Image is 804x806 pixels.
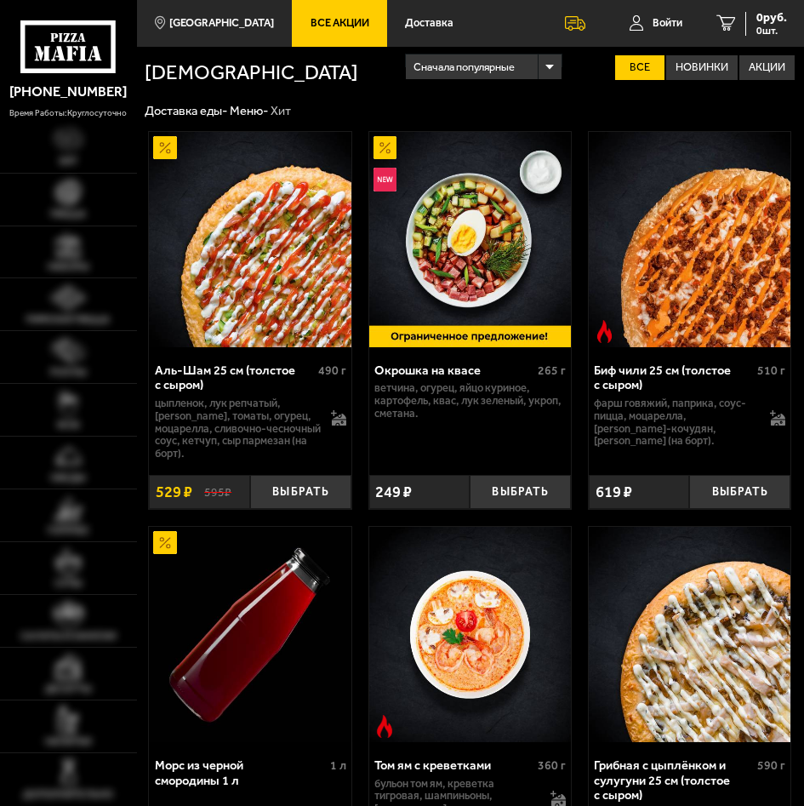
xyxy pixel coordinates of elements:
span: WOK [57,420,80,430]
div: Морс из черной смородины 1 л [155,758,326,788]
span: Все Акции [311,18,369,29]
img: Том ям с креветками [369,527,572,743]
a: АкционныйНовинкаОкрошка на квасе [369,132,572,348]
img: Акционный [373,136,397,160]
span: 529 ₽ [156,484,192,500]
a: Доставка еды- [145,103,227,118]
span: 490 г [318,363,346,378]
button: Выбрать [250,475,351,510]
img: Акционный [153,136,177,160]
img: Акционный [153,531,177,555]
span: Войти [653,18,682,29]
div: Хит [271,103,291,119]
span: Римская пицца [26,314,110,324]
a: Меню- [230,103,268,118]
div: Окрошка на квасе [374,363,533,379]
span: Напитки [45,736,91,746]
h1: [DEMOGRAPHIC_DATA] [145,62,405,83]
label: Все [615,55,664,80]
span: 265 г [538,363,566,378]
div: Том ям с креветками [374,758,533,774]
span: 0 руб. [756,12,787,24]
span: Сначала популярные [413,52,515,82]
button: Выбрать [470,475,571,510]
span: Роллы [50,367,87,377]
div: Грибная с цыплёнком и сулугуни 25 см (толстое с сыром) [594,758,753,803]
p: фарш говяжий, паприка, соус-пицца, моцарелла, [PERSON_NAME]-кочудян, [PERSON_NAME] (на борт). [594,397,761,448]
p: ветчина, огурец, яйцо куриное, картофель, квас, лук зеленый, укроп, сметана. [374,382,566,420]
span: 249 ₽ [375,484,412,500]
span: Салаты и закуски [20,631,116,641]
img: Грибная с цыплёнком и сулугуни 25 см (толстое с сыром) [589,527,791,743]
span: 590 г [757,758,785,773]
img: Аль-Шам 25 см (толстое с сыром) [149,132,351,348]
img: Окрошка на квасе [369,132,572,348]
a: АкционныйАль-Шам 25 см (толстое с сыром) [149,132,351,348]
label: Акции [739,55,795,80]
s: 595 ₽ [204,485,231,499]
img: Новинка [373,168,397,191]
span: Доставка [405,18,453,29]
span: Супы [54,578,83,588]
span: Наборы [48,261,89,272]
span: Десерты [45,683,92,694]
span: 0 шт. [756,26,787,36]
span: Дополнительно [23,789,113,799]
span: Обеды [50,472,86,483]
img: Острое блюдо [593,320,617,344]
span: Пицца [50,209,86,219]
span: 619 ₽ [596,484,632,500]
p: цыпленок, лук репчатый, [PERSON_NAME], томаты, огурец, моцарелла, сливочно-чесночный соус, кетчуп... [155,397,322,460]
span: [GEOGRAPHIC_DATA] [169,18,274,29]
span: Хит [59,156,77,166]
a: АкционныйМорс из черной смородины 1 л [149,527,351,743]
img: Биф чили 25 см (толстое с сыром) [589,132,791,348]
a: Острое блюдоБиф чили 25 см (толстое с сыром) [589,132,791,348]
span: Горячее [48,525,89,535]
img: Острое блюдо [373,715,396,739]
img: Морс из черной смородины 1 л [149,527,351,743]
span: 510 г [757,363,785,378]
span: 1 л [330,758,346,773]
button: Выбрать [689,475,790,510]
div: Биф чили 25 см (толстое с сыром) [594,363,753,393]
a: Острое блюдоТом ям с креветками [369,527,572,743]
label: Новинки [666,55,738,80]
span: 360 г [538,758,566,773]
div: Аль-Шам 25 см (толстое с сыром) [155,363,314,393]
